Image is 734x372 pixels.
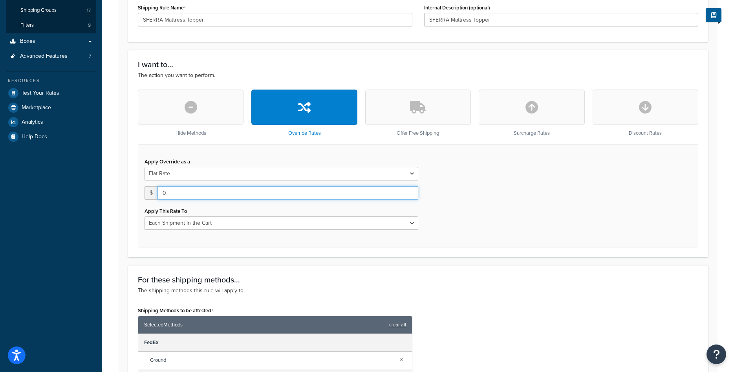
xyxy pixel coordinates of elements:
[150,355,394,366] span: Ground
[365,90,471,136] div: Offer Free Shipping
[6,77,96,84] div: Resources
[138,308,213,314] label: Shipping Methods to be affected
[144,319,385,330] span: Selected Methods
[138,60,698,69] h3: I want to...
[138,334,412,352] div: FedEx
[87,7,91,14] span: 17
[6,34,96,49] a: Boxes
[6,49,96,64] li: Advanced Features
[251,90,357,136] div: Override Rates
[138,286,698,295] p: The shipping methods this rule will apply to.
[707,345,726,364] button: Open Resource Center
[145,159,190,165] label: Apply Override as a
[6,86,96,100] a: Test Your Rates
[138,5,186,11] label: Shipping Rule Name
[706,8,721,22] button: Show Help Docs
[6,115,96,129] a: Analytics
[593,90,698,136] div: Discount Rates
[20,38,35,45] span: Boxes
[6,18,96,33] a: Filters9
[138,275,698,284] h3: For these shipping methods...
[88,22,91,29] span: 9
[479,90,584,136] div: Surcharge Rates
[6,3,96,18] li: Shipping Groups
[89,53,91,60] span: 7
[6,3,96,18] a: Shipping Groups17
[424,5,490,11] label: Internal Description (optional)
[20,7,57,14] span: Shipping Groups
[389,319,406,330] a: clear all
[22,119,43,126] span: Analytics
[6,101,96,115] a: Marketplace
[22,90,59,97] span: Test Your Rates
[20,53,68,60] span: Advanced Features
[6,49,96,64] a: Advanced Features7
[22,104,51,111] span: Marketplace
[20,22,34,29] span: Filters
[138,90,243,136] div: Hide Methods
[145,208,187,214] label: Apply This Rate To
[138,71,698,80] p: The action you want to perform.
[6,18,96,33] li: Filters
[145,186,157,200] span: $
[6,130,96,144] a: Help Docs
[22,134,47,140] span: Help Docs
